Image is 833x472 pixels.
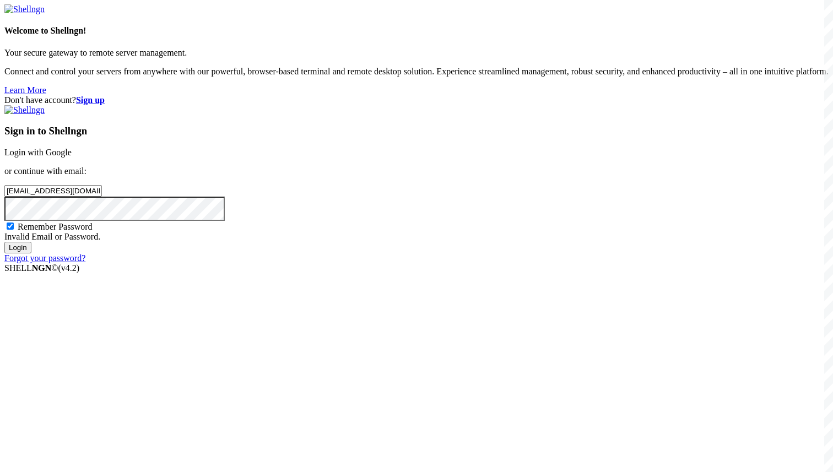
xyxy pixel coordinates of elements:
p: or continue with email: [4,166,829,176]
a: Learn More [4,85,46,95]
a: Sign up [76,95,105,105]
div: Invalid Email or Password. [4,232,829,242]
a: Login with Google [4,148,72,157]
p: Your secure gateway to remote server management. [4,48,829,58]
input: Email address [4,185,102,197]
input: Remember Password [7,223,14,230]
h3: Sign in to Shellngn [4,125,829,137]
img: Shellngn [4,4,45,14]
b: NGN [32,263,52,273]
h4: Welcome to Shellngn! [4,26,829,36]
img: Shellngn [4,105,45,115]
p: Connect and control your servers from anywhere with our powerful, browser-based terminal and remo... [4,67,829,77]
span: 4.2.0 [58,263,80,273]
div: Don't have account? [4,95,829,105]
input: Login [4,242,31,253]
a: Forgot your password? [4,253,85,263]
span: Remember Password [18,222,93,231]
span: SHELL © [4,263,79,273]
